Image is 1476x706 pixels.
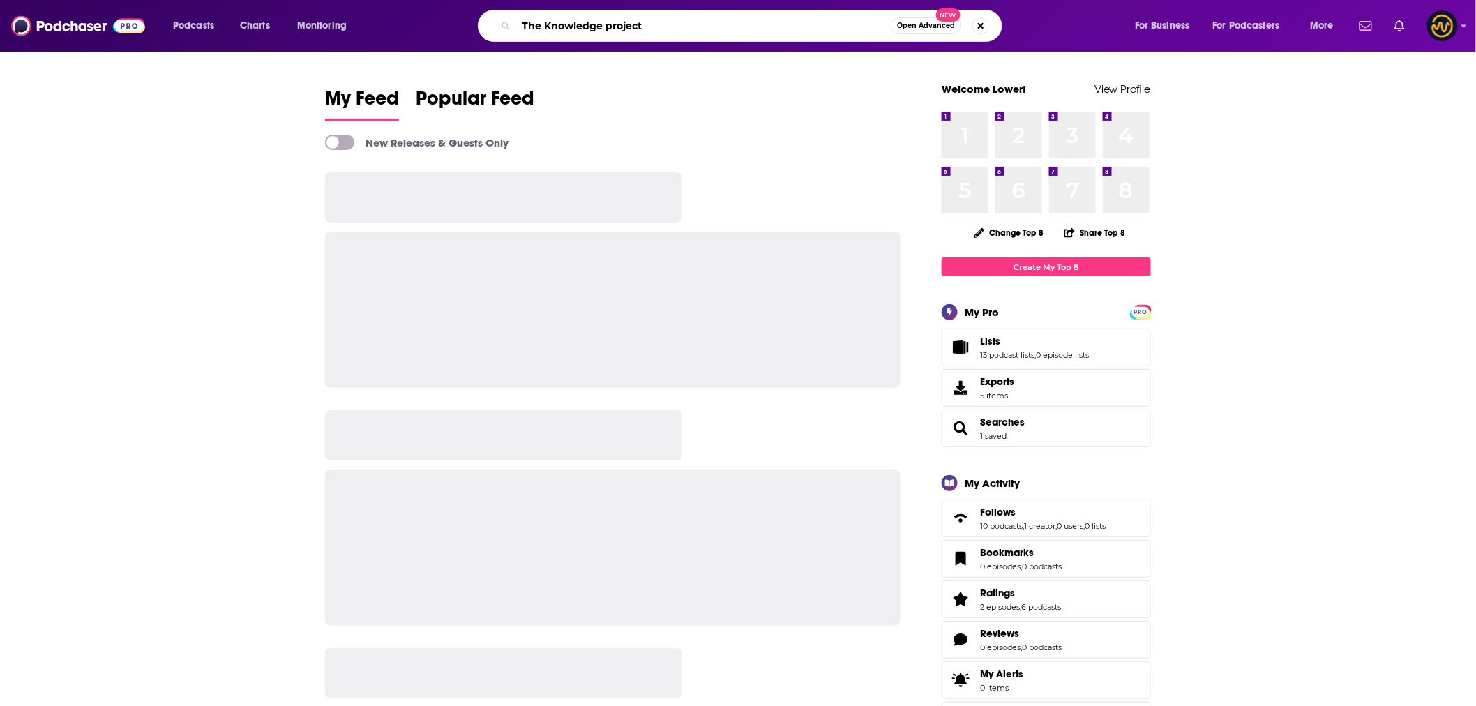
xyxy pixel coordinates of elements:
[163,15,232,37] button: open menu
[980,587,1015,599] span: Ratings
[1389,14,1410,38] a: Show notifications dropdown
[1427,10,1458,41] button: Show profile menu
[942,410,1151,447] span: Searches
[1125,15,1207,37] button: open menu
[942,329,1151,366] span: Lists
[1021,602,1061,612] a: 6 podcasts
[1213,16,1280,36] span: For Podcasters
[1135,16,1190,36] span: For Business
[947,630,974,649] a: Reviews
[980,562,1021,571] a: 0 episodes
[1427,10,1458,41] img: User Profile
[173,16,214,36] span: Podcasts
[947,419,974,438] a: Searches
[965,476,1020,490] div: My Activity
[1022,562,1062,571] a: 0 podcasts
[325,87,399,121] a: My Feed
[1427,10,1458,41] span: Logged in as LowerStreet
[980,627,1062,640] a: Reviews
[980,416,1025,428] a: Searches
[980,643,1021,652] a: 0 episodes
[1021,562,1022,571] span: ,
[1354,14,1378,38] a: Show notifications dropdown
[1023,521,1024,531] span: ,
[966,224,1053,241] button: Change Top 8
[942,661,1151,699] a: My Alerts
[231,15,278,37] a: Charts
[891,17,961,34] button: Open AdvancedNew
[980,546,1034,559] span: Bookmarks
[1094,82,1151,96] a: View Profile
[942,621,1151,659] span: Reviews
[1310,16,1334,36] span: More
[416,87,534,119] span: Popular Feed
[965,306,999,319] div: My Pro
[980,506,1016,518] span: Follows
[1020,602,1021,612] span: ,
[297,16,347,36] span: Monitoring
[1204,15,1300,37] button: open menu
[980,375,1014,388] span: Exports
[1021,643,1022,652] span: ,
[1132,307,1149,317] span: PRO
[980,546,1062,559] a: Bookmarks
[1083,521,1085,531] span: ,
[942,580,1151,618] span: Ratings
[980,627,1019,640] span: Reviews
[980,350,1034,360] a: 13 podcast lists
[942,500,1151,537] span: Follows
[240,16,270,36] span: Charts
[980,335,1000,347] span: Lists
[516,15,891,37] input: Search podcasts, credits, & more...
[325,135,509,150] a: New Releases & Guests Only
[1300,15,1351,37] button: open menu
[980,391,1014,400] span: 5 items
[287,15,365,37] button: open menu
[942,82,1026,96] a: Welcome Lower!
[325,87,399,119] span: My Feed
[1036,350,1089,360] a: 0 episode lists
[980,587,1061,599] a: Ratings
[1085,521,1106,531] a: 0 lists
[980,683,1023,693] span: 0 items
[936,8,961,22] span: New
[416,87,534,121] a: Popular Feed
[947,589,974,609] a: Ratings
[980,602,1020,612] a: 2 episodes
[980,506,1106,518] a: Follows
[942,540,1151,578] span: Bookmarks
[1022,643,1062,652] a: 0 podcasts
[980,668,1023,680] span: My Alerts
[942,369,1151,407] a: Exports
[947,509,974,528] a: Follows
[1034,350,1036,360] span: ,
[980,431,1007,441] a: 1 saved
[491,10,1016,42] div: Search podcasts, credits, & more...
[980,521,1023,531] a: 10 podcasts
[947,549,974,569] a: Bookmarks
[947,338,974,357] a: Lists
[947,378,974,398] span: Exports
[980,335,1089,347] a: Lists
[897,22,955,29] span: Open Advanced
[1064,219,1127,246] button: Share Top 8
[947,670,974,690] span: My Alerts
[1055,521,1057,531] span: ,
[1132,306,1149,317] a: PRO
[11,13,145,39] img: Podchaser - Follow, Share and Rate Podcasts
[1057,521,1083,531] a: 0 users
[1024,521,1055,531] a: 1 creator
[942,257,1151,276] a: Create My Top 8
